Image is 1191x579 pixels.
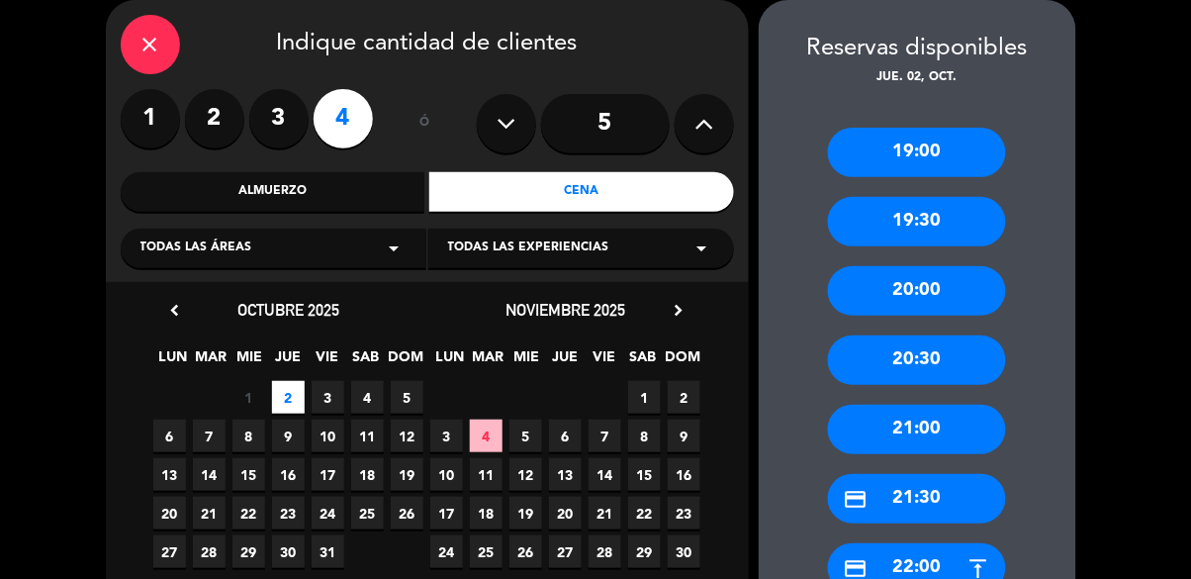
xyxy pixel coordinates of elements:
span: 6 [153,420,186,452]
span: SAB [626,345,659,378]
span: DOM [665,345,697,378]
span: 13 [153,458,186,491]
label: 1 [121,89,180,148]
span: 3 [430,420,463,452]
span: 15 [628,458,661,491]
div: Almuerzo [121,172,425,212]
label: 2 [185,89,244,148]
span: 9 [272,420,305,452]
span: 1 [628,381,661,414]
div: ó [393,89,457,158]
span: 7 [193,420,226,452]
span: 18 [351,458,384,491]
i: close [138,33,162,56]
span: 10 [312,420,344,452]
span: MAR [472,345,504,378]
span: 25 [351,497,384,530]
span: MIE [233,345,266,378]
span: 19 [391,458,423,491]
span: 23 [272,497,305,530]
span: VIE [588,345,620,378]
span: DOM [388,345,420,378]
span: 26 [509,535,542,568]
span: 3 [312,381,344,414]
span: 8 [232,420,265,452]
span: 12 [509,458,542,491]
i: arrow_drop_down [383,237,407,260]
div: 20:00 [828,266,1006,316]
span: 30 [272,535,305,568]
div: 19:30 [828,197,1006,246]
span: JUE [549,345,582,378]
span: VIE [311,345,343,378]
span: 24 [312,497,344,530]
span: 1 [232,381,265,414]
span: 5 [391,381,423,414]
span: 18 [470,497,503,530]
div: 21:30 [828,474,1006,524]
div: Reservas disponibles [759,30,1076,68]
span: 17 [312,458,344,491]
span: 24 [430,535,463,568]
span: 12 [391,420,423,452]
span: JUE [272,345,305,378]
span: 28 [589,535,621,568]
span: 29 [628,535,661,568]
span: 9 [668,420,700,452]
i: arrow_drop_down [690,237,714,260]
span: 14 [589,458,621,491]
label: 3 [249,89,309,148]
span: Todas las experiencias [448,239,609,258]
span: 4 [351,381,384,414]
span: 16 [272,458,305,491]
span: LUN [433,345,466,378]
span: 16 [668,458,700,491]
span: 21 [589,497,621,530]
span: LUN [156,345,189,378]
span: 26 [391,497,423,530]
span: 6 [549,420,582,452]
label: 4 [314,89,373,148]
span: MIE [510,345,543,378]
div: 21:00 [828,405,1006,454]
span: 15 [232,458,265,491]
span: 23 [668,497,700,530]
span: 20 [549,497,582,530]
span: SAB [349,345,382,378]
i: chevron_left [165,300,186,321]
span: 14 [193,458,226,491]
span: 11 [351,420,384,452]
span: 7 [589,420,621,452]
span: 11 [470,458,503,491]
span: 19 [509,497,542,530]
span: 20 [153,497,186,530]
div: jue. 02, oct. [759,68,1076,88]
span: 30 [668,535,700,568]
span: 25 [470,535,503,568]
div: Cena [429,172,734,212]
span: 27 [153,535,186,568]
span: 4 [470,420,503,452]
span: octubre 2025 [237,300,339,320]
div: Indique cantidad de clientes [121,15,734,74]
i: credit_card [843,487,868,512]
span: 5 [509,420,542,452]
span: 29 [232,535,265,568]
span: 10 [430,458,463,491]
span: MAR [195,345,228,378]
span: 27 [549,535,582,568]
span: 22 [232,497,265,530]
span: noviembre 2025 [505,300,625,320]
span: Todas las áreas [140,239,252,258]
i: chevron_right [669,300,689,321]
span: 2 [272,381,305,414]
span: 13 [549,458,582,491]
span: 22 [628,497,661,530]
span: 2 [668,381,700,414]
span: 31 [312,535,344,568]
span: 17 [430,497,463,530]
span: 21 [193,497,226,530]
div: 19:00 [828,128,1006,177]
span: 8 [628,420,661,452]
div: 20:30 [828,336,1006,385]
